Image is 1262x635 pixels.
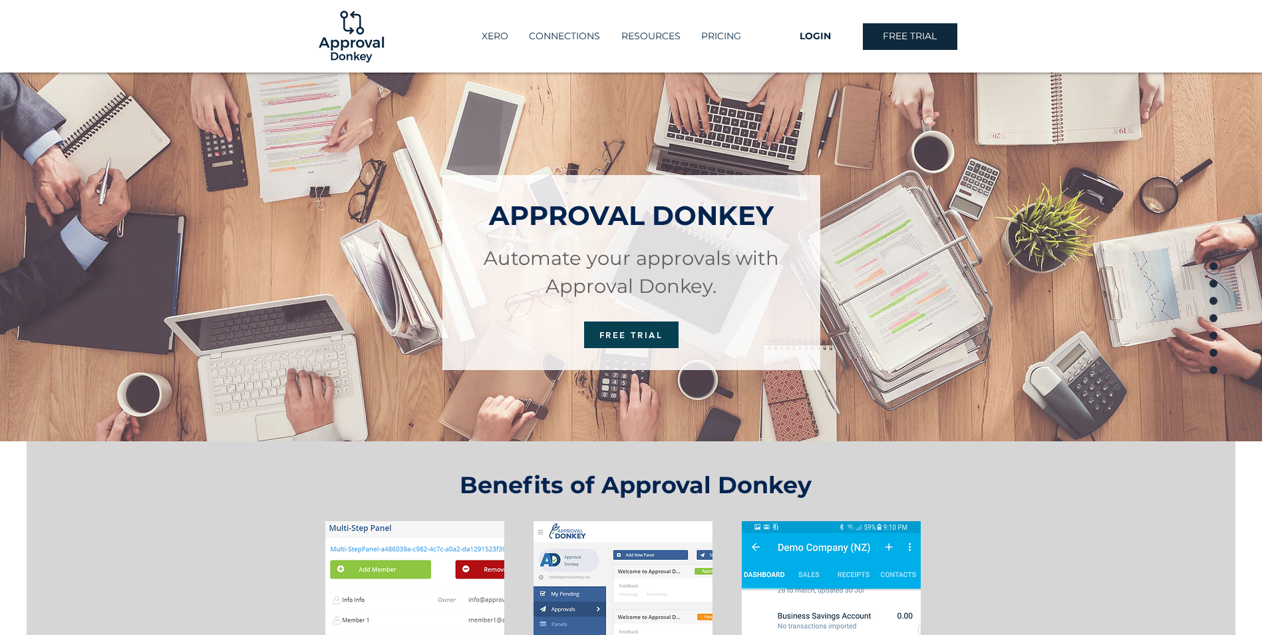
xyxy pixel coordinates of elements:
p: CONNECTIONS [522,25,607,47]
img: Logo-01.png [315,1,387,73]
span: APPROVAL DONKEY [489,199,774,232]
span: LOGIN [800,30,831,43]
nav: Page [1204,258,1223,377]
span: Automate your approvals with Approval Donkey. [484,246,779,298]
span: FREE TRIAL [883,30,937,43]
div: RESOURCES [611,25,691,47]
p: PRICING [695,25,748,47]
a: LOGIN [768,23,863,50]
p: RESOURCES [615,25,687,47]
a: XERO [471,25,518,47]
a: FREE TRIAL [863,23,957,50]
nav: Site [454,25,768,47]
a: CONNECTIONS [518,25,611,47]
span: FREE TRIAL [599,329,663,340]
a: FREE TRIAL [584,321,679,348]
span: Benefits of Approval Donkey [460,471,812,499]
a: PRICING [691,25,752,47]
p: XERO [475,25,515,47]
